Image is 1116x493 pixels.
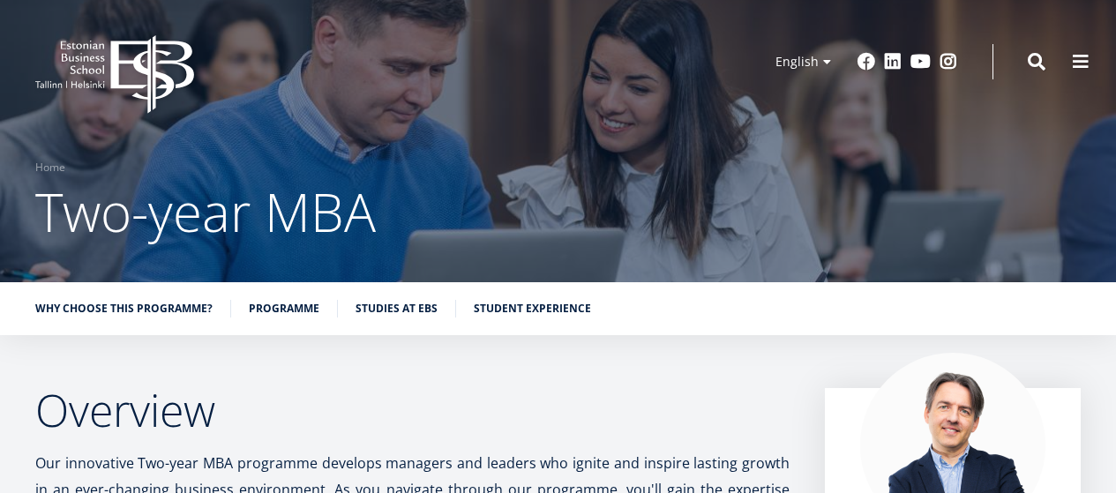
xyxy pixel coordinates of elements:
a: Why choose this programme? [35,300,213,317]
a: Programme [249,300,319,317]
a: Home [35,159,65,176]
a: Instagram [940,53,957,71]
a: Youtube [910,53,931,71]
a: Facebook [858,53,875,71]
span: Two-year MBA [35,176,376,248]
a: Linkedin [884,53,902,71]
a: Studies at EBS [356,300,438,317]
a: Student experience [474,300,591,317]
h2: Overview [35,388,790,432]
